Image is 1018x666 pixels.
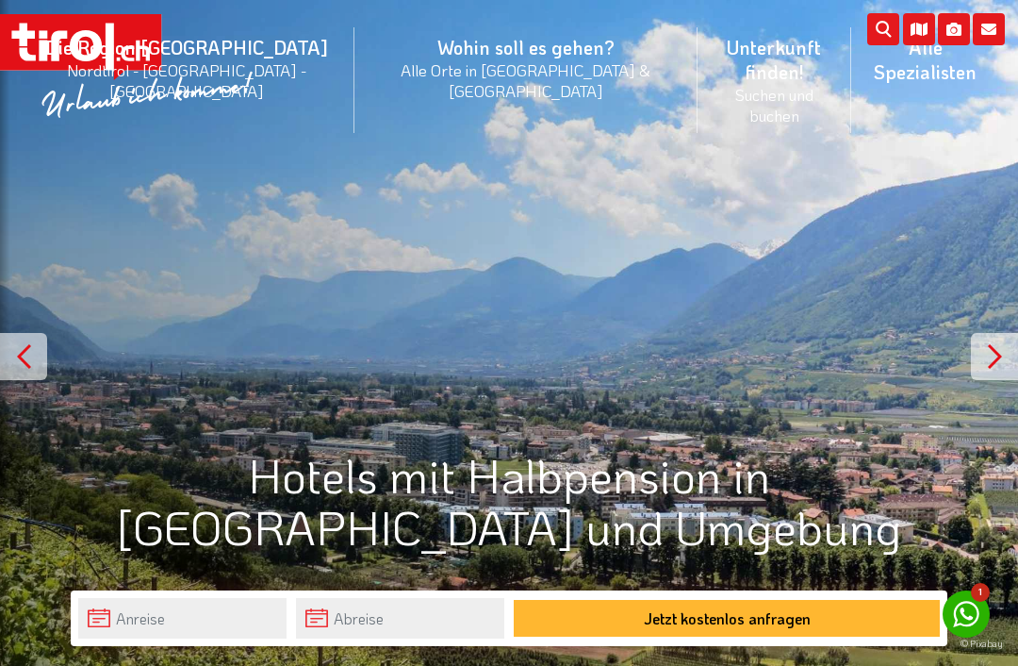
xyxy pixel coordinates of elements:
a: 1 [943,591,990,638]
a: Unterkunft finden!Suchen und buchen [698,14,851,146]
a: Alle Spezialisten [851,14,999,105]
i: Fotogalerie [938,13,970,45]
h1: Hotels mit Halbpension in [GEOGRAPHIC_DATA] und Umgebung [71,449,947,553]
small: Alle Orte in [GEOGRAPHIC_DATA] & [GEOGRAPHIC_DATA] [377,59,675,101]
a: Wohin soll es gehen?Alle Orte in [GEOGRAPHIC_DATA] & [GEOGRAPHIC_DATA] [354,14,698,122]
button: Jetzt kostenlos anfragen [514,600,940,637]
i: Karte öffnen [903,13,935,45]
i: Kontakt [973,13,1005,45]
span: 1 [971,583,990,602]
input: Abreise [296,598,504,639]
small: Suchen und buchen [720,84,829,125]
a: Die Region [GEOGRAPHIC_DATA]Nordtirol - [GEOGRAPHIC_DATA] - [GEOGRAPHIC_DATA] [19,14,354,122]
small: Nordtirol - [GEOGRAPHIC_DATA] - [GEOGRAPHIC_DATA] [41,59,332,101]
input: Anreise [78,598,287,639]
